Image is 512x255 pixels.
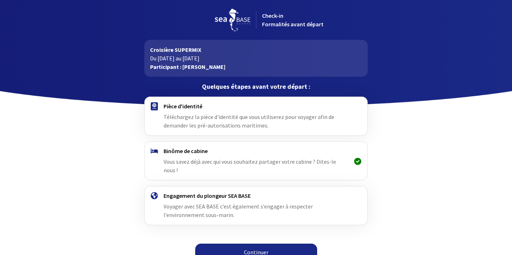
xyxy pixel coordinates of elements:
span: Vous savez déjà avec qui vous souhaitez partager votre cabine ? Dites-le nous ! [164,158,336,174]
h4: Pièce d'identité [164,103,348,110]
p: Du [DATE] au [DATE] [150,54,362,63]
p: Participant : [PERSON_NAME] [150,63,362,71]
img: binome.svg [151,148,158,153]
img: passport.svg [151,102,158,110]
h4: Engagement du plongeur SEA BASE [164,192,348,199]
p: Croisière SUPERMIX [150,45,362,54]
img: logo_seabase.svg [215,9,250,31]
span: Check-in Formalités avant départ [262,12,324,28]
h4: Binôme de cabine [164,147,348,154]
span: Téléchargez la pièce d'identité que vous utiliserez pour voyager afin de demander les pré-autoris... [164,113,334,129]
p: Quelques étapes avant votre départ : [144,82,367,91]
span: Voyager avec SEA BASE c’est également s’engager à respecter l’environnement sous-marin. [164,203,313,218]
img: engagement.svg [151,192,158,199]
